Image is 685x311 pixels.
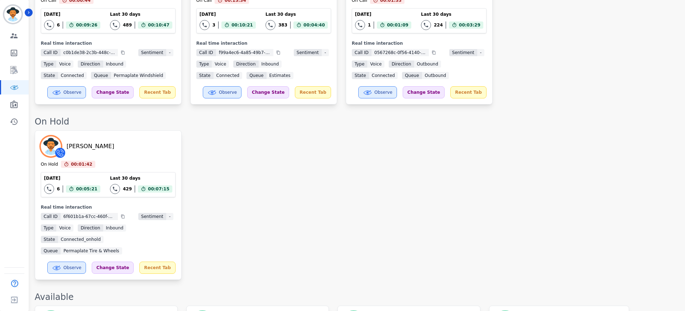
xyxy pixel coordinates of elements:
span: State [196,72,214,79]
span: 00:09:26 [76,21,97,29]
div: 6 [57,186,60,192]
div: Last 30 days [110,11,172,17]
span: Observe [63,265,81,271]
span: Direction [78,60,103,68]
div: 3 [212,22,215,28]
span: inbound [103,224,126,232]
div: Change State [403,86,445,98]
div: [DATE] [355,11,411,17]
span: connected [58,72,87,79]
span: 0567268c-0f56-4140-8871-21c5b0a24fb5 [372,49,429,56]
span: 00:01:42 [71,161,92,168]
span: Type [41,60,57,68]
div: 1 [368,22,371,28]
span: Direction [389,60,414,68]
button: Observe [203,86,241,98]
span: 00:05:21 [76,185,97,193]
div: 224 [434,22,443,28]
span: Type [196,60,212,68]
span: Call ID [41,49,61,56]
span: Queue [246,72,266,79]
span: 6f601b1a-67cc-460f-aa9f-ff26586f71f4 [61,213,118,220]
span: State [352,72,369,79]
span: Call ID [196,49,216,56]
span: Observe [219,89,237,95]
span: f99a4ec6-4a85-49b7-9fa4-1e9593df726c [216,49,273,56]
span: Queue [41,247,61,254]
span: voice [56,224,73,232]
div: Change State [92,86,134,98]
span: inbound [103,60,126,68]
div: [DATE] [44,175,100,181]
div: Available [35,291,678,303]
span: 00:10:21 [231,21,253,29]
span: Permaplate Tire & Wheels [61,247,122,254]
span: Type [41,224,57,232]
span: voice [212,60,229,68]
button: Observe [47,262,86,274]
span: Call ID [352,49,372,56]
span: 00:04:40 [303,21,325,29]
span: Sentiment [138,213,166,220]
div: Recent Tab [295,86,331,98]
div: Real time interaction [196,40,331,46]
div: Recent Tab [450,86,486,98]
span: connected [214,72,243,79]
span: Type [352,60,368,68]
span: Sentiment [449,49,477,56]
span: Estimates [267,72,293,79]
span: Permaplate Windshield [111,72,166,79]
span: Sentiment [294,49,322,56]
div: 489 [123,22,132,28]
div: Recent Tab [139,86,175,98]
div: Real time interaction [352,40,487,46]
img: Bordered avatar [4,6,21,23]
img: Avatar [41,136,61,156]
span: - [322,49,329,56]
span: 00:07:15 [148,185,169,193]
div: Real time interaction [41,204,176,210]
div: [DATE] [44,11,100,17]
div: 429 [123,186,132,192]
div: On Hold [41,161,58,168]
div: Change State [92,262,134,274]
span: c0b1de38-2c3b-448c-989b-a1175b723feb [61,49,118,56]
span: Queue [402,72,422,79]
span: voice [56,60,73,68]
div: On Hold [35,116,678,127]
div: 383 [278,22,287,28]
span: Outbound [422,72,449,79]
div: Change State [247,86,289,98]
span: Observe [374,89,392,95]
span: connected [369,72,398,79]
span: Observe [63,89,81,95]
span: 00:10:47 [148,21,169,29]
span: Call ID [41,213,61,220]
span: Sentiment [138,49,166,56]
div: Last 30 days [265,11,328,17]
span: 00:03:29 [459,21,480,29]
div: Last 30 days [110,175,172,181]
span: State [41,236,58,243]
span: State [41,72,58,79]
span: - [166,49,173,56]
span: Direction [78,224,103,232]
span: inbound [259,60,282,68]
span: connected_onhold [58,236,104,243]
button: Observe [358,86,397,98]
span: Queue [91,72,111,79]
span: voice [367,60,384,68]
span: - [166,213,173,220]
div: Last 30 days [421,11,483,17]
div: 6 [57,22,60,28]
span: 00:01:09 [387,21,408,29]
span: Direction [233,60,258,68]
div: [DATE] [200,11,256,17]
div: Recent Tab [139,262,175,274]
span: - [477,49,484,56]
div: [PERSON_NAME] [67,142,114,151]
div: Real time interaction [41,40,176,46]
button: Observe [47,86,86,98]
span: outbound [414,60,441,68]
